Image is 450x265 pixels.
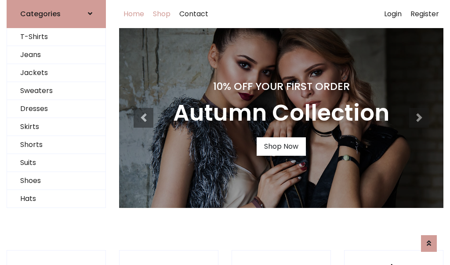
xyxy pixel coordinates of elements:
[7,190,105,208] a: Hats
[7,172,105,190] a: Shoes
[7,28,105,46] a: T-Shirts
[7,64,105,82] a: Jackets
[173,100,389,127] h3: Autumn Collection
[173,80,389,93] h4: 10% Off Your First Order
[7,136,105,154] a: Shorts
[20,10,61,18] h6: Categories
[7,46,105,64] a: Jeans
[7,100,105,118] a: Dresses
[7,154,105,172] a: Suits
[7,82,105,100] a: Sweaters
[257,137,306,156] a: Shop Now
[7,118,105,136] a: Skirts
